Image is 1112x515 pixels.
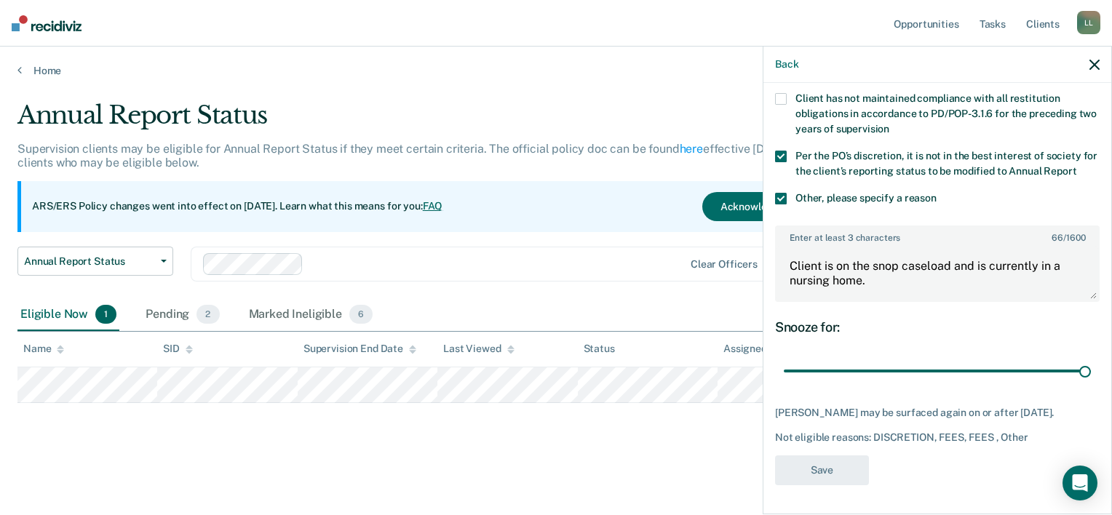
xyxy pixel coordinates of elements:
a: here [680,142,703,156]
span: 66 [1052,233,1063,243]
div: Pending [143,299,222,331]
div: Clear officers [691,258,758,271]
div: L L [1077,11,1100,34]
button: Back [775,58,798,71]
div: Assigned to [723,343,792,355]
button: Acknowledge & Close [702,192,841,221]
button: Save [775,455,869,485]
div: Not eligible reasons: DISCRETION, FEES, FEES , Other [775,431,1100,444]
span: 1 [95,305,116,324]
div: Marked Ineligible [246,299,376,331]
textarea: Client is on the snop caseload and is currently in a nursing home. [777,246,1098,300]
div: Eligible Now [17,299,119,331]
img: Recidiviz [12,15,82,31]
div: Status [584,343,615,355]
div: Annual Report Status [17,100,851,142]
div: Supervision End Date [303,343,416,355]
p: Supervision clients may be eligible for Annual Report Status if they meet certain criteria. The o... [17,142,833,169]
div: SID [163,343,193,355]
label: Enter at least 3 characters [777,227,1098,243]
a: Home [17,64,1095,77]
p: ARS/ERS Policy changes went into effect on [DATE]. Learn what this means for you: [32,199,442,214]
div: Open Intercom Messenger [1063,466,1097,500]
span: Other, please specify a reason [795,192,937,204]
div: [PERSON_NAME] may be surfaced again on or after [DATE]. [775,407,1100,419]
div: Name [23,343,64,355]
a: FAQ [423,200,443,212]
span: / 1600 [1052,233,1085,243]
span: 2 [196,305,219,324]
span: 6 [349,305,373,324]
div: Snooze for: [775,319,1100,335]
span: Client has not maintained compliance with all restitution obligations in accordance to PD/POP-3.1... [795,92,1097,135]
div: Last Viewed [443,343,514,355]
span: Annual Report Status [24,255,155,268]
span: Per the PO’s discretion, it is not in the best interest of society for the client’s reporting sta... [795,150,1097,177]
